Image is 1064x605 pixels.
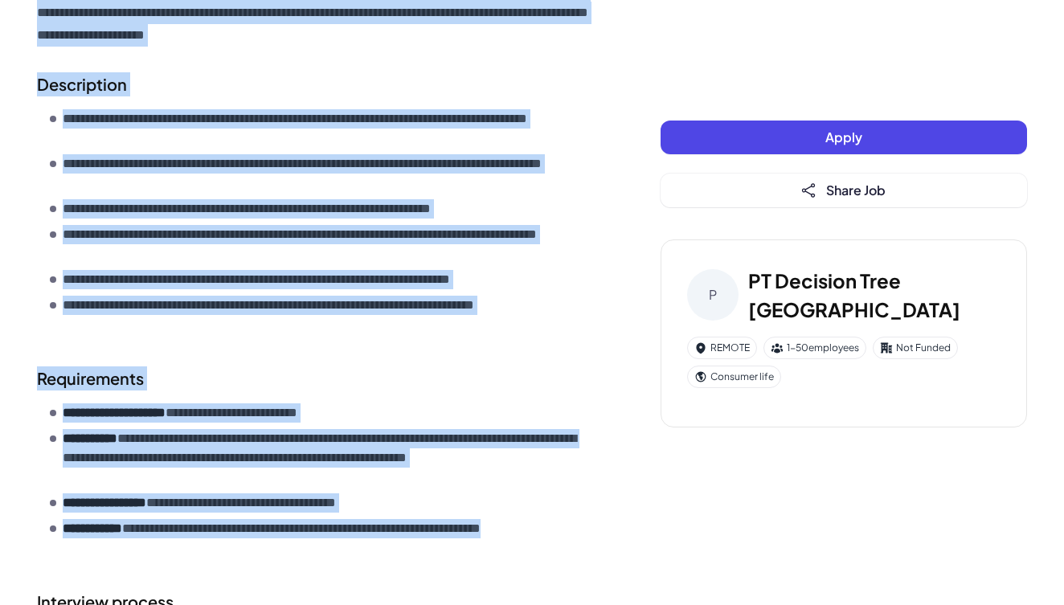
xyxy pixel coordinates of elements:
[687,269,739,321] div: P
[873,337,958,359] div: Not Funded
[763,337,866,359] div: 1-50 employees
[37,72,596,96] h2: Description
[748,266,1001,324] h3: PT Decision Tree [GEOGRAPHIC_DATA]
[661,174,1027,207] button: Share Job
[37,366,596,390] h2: Requirements
[825,129,862,145] span: Apply
[826,182,886,198] span: Share Job
[661,121,1027,154] button: Apply
[687,337,757,359] div: REMOTE
[687,366,781,388] div: Consumer life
